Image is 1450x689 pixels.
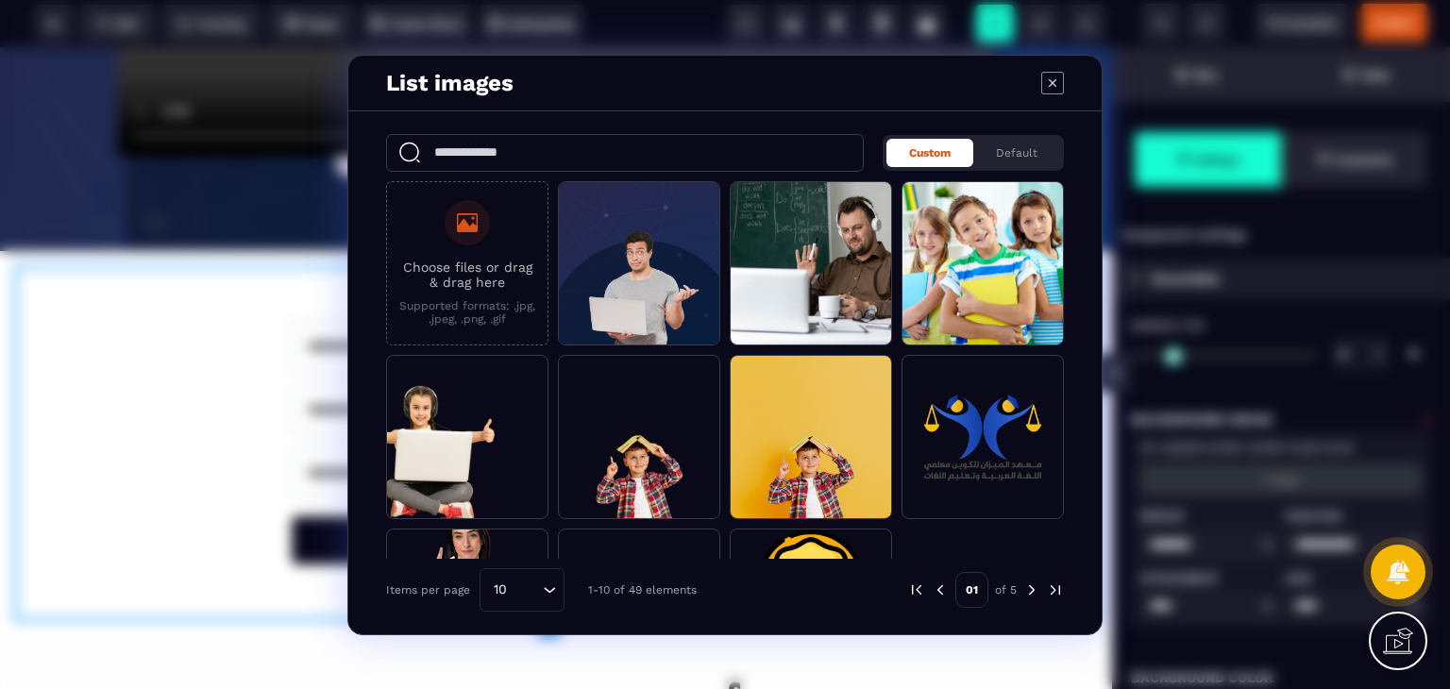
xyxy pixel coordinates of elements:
img: next [1047,581,1064,598]
p: of 5 [995,582,1017,597]
div: Search for option [480,568,565,612]
p: Items per page [386,583,470,597]
span: Default [996,146,1037,160]
p: Choose files or drag & drag here [396,260,538,290]
p: 01 [955,572,988,608]
img: prev [908,581,925,598]
img: prev [932,581,949,598]
button: ENVOYER LA DEMANDE [292,469,820,517]
p: 1-10 of 49 elements [588,583,697,597]
img: next [1023,581,1040,598]
p: Supported formats: .jpg, .jpeg, .png, .gif [396,299,538,326]
span: Custom [909,146,951,160]
span: 10 [487,580,514,600]
input: Search for option [514,580,538,600]
h4: List images [386,70,514,96]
